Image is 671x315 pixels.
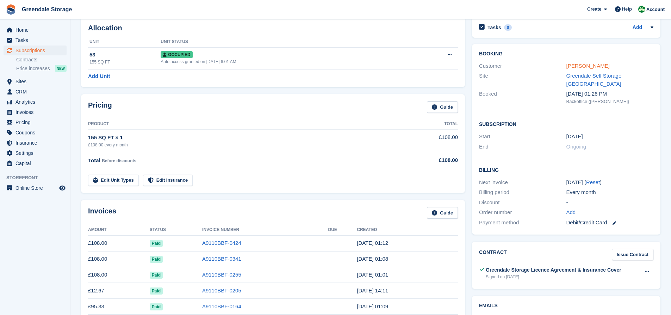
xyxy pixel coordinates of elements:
span: Before discounts [102,158,136,163]
a: menu [4,97,67,107]
div: 0 [504,24,512,31]
th: Product [88,119,401,130]
h2: Contract [479,249,507,260]
th: Unit Status [161,36,409,48]
span: Ongoing [566,144,586,150]
a: Price increases NEW [16,65,67,72]
span: Price increases [16,65,50,72]
td: £108.00 [88,267,150,283]
h2: Pricing [88,101,112,113]
a: A9110BBF-0164 [202,303,241,309]
a: Edit Insurance [143,175,193,186]
span: Total [88,157,100,163]
span: Account [646,6,665,13]
div: Order number [479,208,566,217]
img: stora-icon-8386f47178a22dfd0bd8f6a31ec36ba5ce8667c1dd55bd0f319d3a0aa187defe.svg [6,4,16,15]
div: Customer [479,62,566,70]
div: Next invoice [479,178,566,187]
a: menu [4,158,67,168]
a: menu [4,148,67,158]
div: Site [479,72,566,88]
td: £12.67 [88,283,150,299]
td: £108.00 [88,251,150,267]
a: A9110BBF-0205 [202,287,241,293]
div: [DATE] ( ) [566,178,653,187]
div: Start [479,133,566,141]
a: menu [4,25,67,35]
time: 2025-06-19 13:11:13 UTC [357,287,388,293]
th: Created [357,224,458,236]
div: Debit/Credit Card [566,219,653,227]
span: Paid [150,240,163,247]
th: Due [328,224,357,236]
span: Capital [15,158,58,168]
a: Greendale Self Storage [GEOGRAPHIC_DATA] [566,73,622,87]
a: menu [4,77,67,86]
h2: Booking [479,51,653,57]
div: End [479,143,566,151]
th: Amount [88,224,150,236]
th: Status [150,224,202,236]
a: Greendale Storage [19,4,75,15]
a: Contracts [16,56,67,63]
span: Paid [150,303,163,310]
time: 2025-09-02 00:12:33 UTC [357,240,388,246]
h2: Invoices [88,207,116,219]
span: Pricing [15,117,58,127]
div: - [566,199,653,207]
h2: Tasks [487,24,501,31]
a: Guide [427,101,458,113]
span: Create [587,6,601,13]
div: Greendale Storage Licence Agreement & Insurance Cover [486,266,621,274]
a: A9110BBF-0341 [202,256,241,262]
a: [PERSON_NAME] [566,63,610,69]
a: A9110BBF-0255 [202,272,241,278]
a: menu [4,138,67,148]
span: Home [15,25,58,35]
a: Edit Unit Types [88,175,139,186]
a: menu [4,117,67,127]
td: £108.00 [88,235,150,251]
span: Sites [15,77,58,86]
div: 53 [89,51,161,59]
span: CRM [15,87,58,97]
div: £108.00 every month [88,142,401,148]
span: Settings [15,148,58,158]
span: Tasks [15,35,58,45]
a: menu [4,87,67,97]
a: A9110BBF-0424 [202,240,241,246]
span: Insurance [15,138,58,148]
span: Paid [150,272,163,279]
td: £95.33 [88,299,150,315]
div: Backoffice ([PERSON_NAME]) [566,98,653,105]
time: 2025-07-02 00:01:34 UTC [357,272,388,278]
time: 2025-08-02 00:08:27 UTC [357,256,388,262]
span: Invoices [15,107,58,117]
a: Reset [586,179,600,185]
div: Discount [479,199,566,207]
span: Paid [150,256,163,263]
div: NEW [55,65,67,72]
th: Total [401,119,458,130]
span: Subscriptions [15,46,58,55]
div: 155 SQ FT × 1 [88,134,401,142]
a: Issue Contract [612,249,653,260]
span: Occupied [161,51,192,58]
h2: Billing [479,166,653,173]
span: Online Store [15,183,58,193]
h2: Subscription [479,120,653,127]
a: Preview store [58,184,67,192]
a: Add [633,24,642,32]
th: Invoice Number [202,224,328,236]
div: Payment method [479,219,566,227]
div: [DATE] 01:26 PM [566,90,653,98]
a: menu [4,35,67,45]
div: Every month [566,188,653,196]
span: Analytics [15,97,58,107]
div: Booked [479,90,566,105]
a: Guide [427,207,458,219]
a: Add Unit [88,72,110,80]
th: Unit [88,36,161,48]
span: Storefront [6,174,70,181]
div: Signed on [DATE] [486,274,621,280]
